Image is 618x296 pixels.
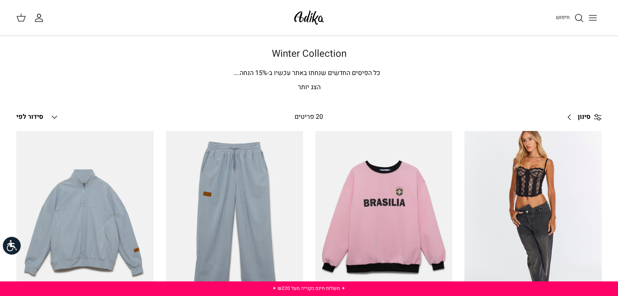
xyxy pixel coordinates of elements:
[16,112,43,122] span: סידור לפי
[578,112,590,122] span: סינון
[556,13,584,23] a: חיפוש
[239,112,379,122] div: 20 פריטים
[584,9,602,27] button: Toggle menu
[255,68,262,78] span: 15
[267,68,380,78] span: כל הפיסים החדשים שנחתו באתר עכשיו ב-
[562,107,602,127] a: סינון
[292,8,326,27] img: Adika IL
[25,48,594,60] h1: Winter Collection
[272,285,345,292] a: ✦ משלוח חינם בקנייה מעל ₪220 ✦
[16,108,59,126] button: סידור לפי
[34,13,47,23] a: החשבון שלי
[234,68,267,78] span: % הנחה.
[25,82,594,93] p: הצג יותר
[556,13,570,21] span: חיפוש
